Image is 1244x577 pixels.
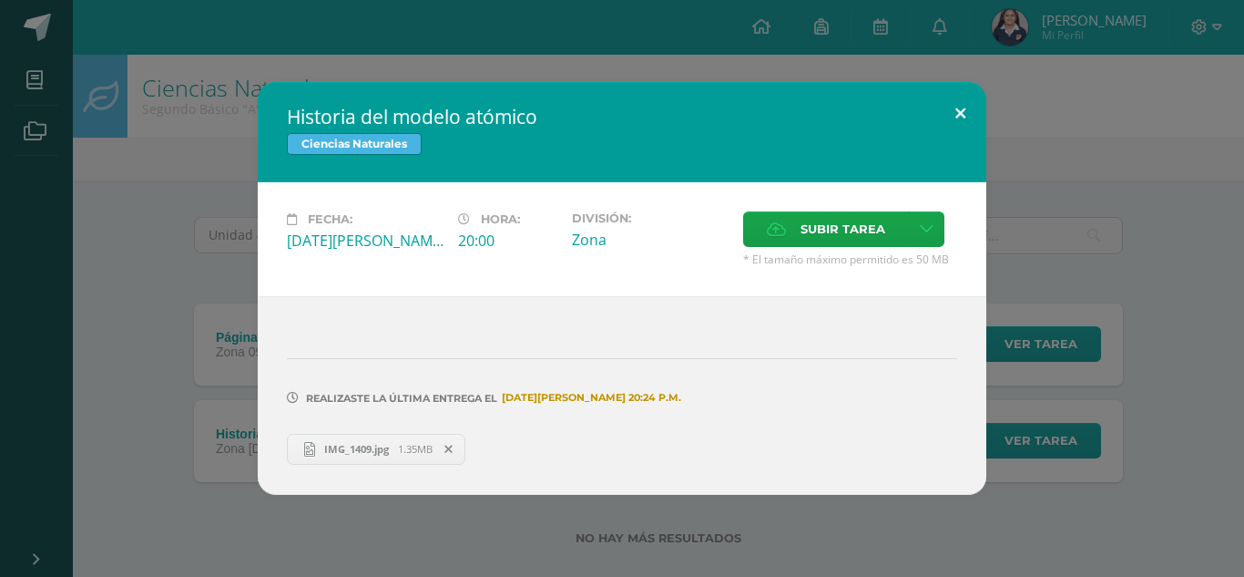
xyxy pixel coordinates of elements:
div: [DATE][PERSON_NAME] [287,231,444,251]
span: IMG_1409.jpg [315,442,398,456]
span: Realizaste la última entrega el [306,392,497,405]
span: 1.35MB [398,442,433,456]
label: División: [572,211,729,225]
span: Subir tarea [800,212,885,246]
h2: Historia del modelo atómico [287,104,957,129]
a: IMG_1409.jpg 1.35MB [287,434,465,465]
span: * El tamaño máximo permitido es 50 MB [743,252,957,267]
span: Ciencias Naturales [287,133,422,155]
div: 20:00 [458,231,557,251]
span: Hora: [481,212,520,226]
span: [DATE][PERSON_NAME] 20:24 p.m. [497,397,681,398]
button: Close (Esc) [934,82,986,144]
div: Zona [572,230,729,250]
span: Remover entrega [433,439,464,459]
span: Fecha: [308,212,352,226]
